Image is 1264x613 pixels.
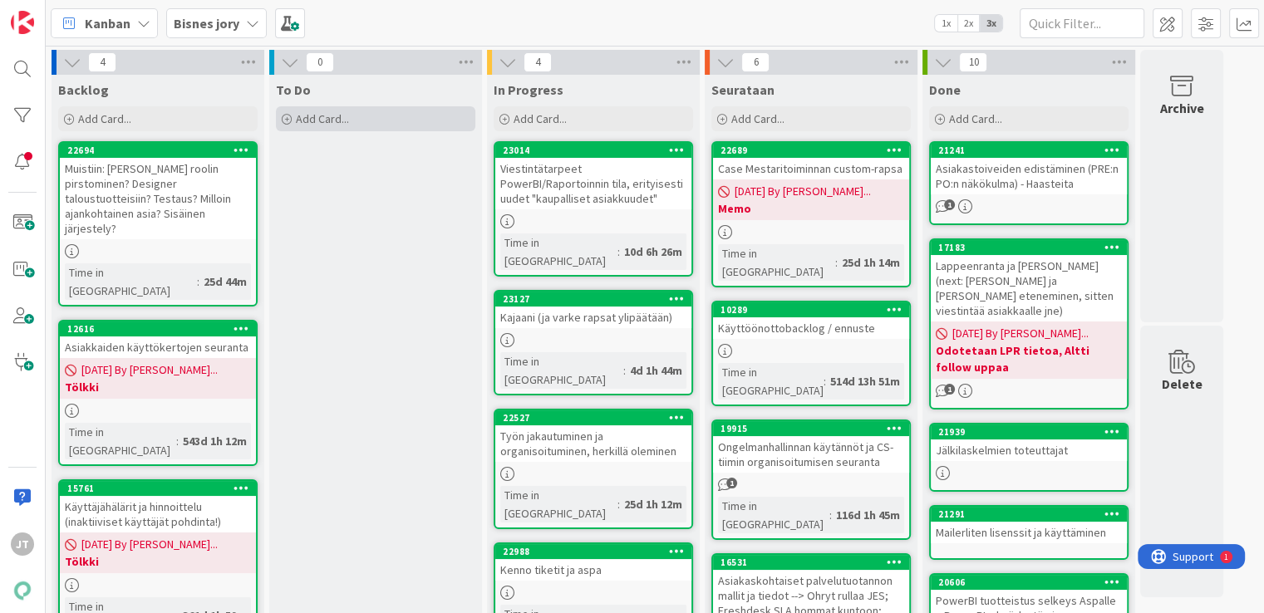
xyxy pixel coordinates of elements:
a: 21291Mailerliten lisenssit ja käyttäminen [929,505,1129,560]
span: 1 [944,384,955,395]
span: 4 [524,52,552,72]
div: 22694 [67,145,256,156]
span: : [829,506,832,524]
div: 22527 [495,410,691,425]
span: : [197,272,199,291]
span: Add Card... [731,111,784,126]
div: 23014Viestintätarpeet PowerBI/Raportoinnin tila, erityisesti uudet "kaupalliset asiakkuudet" [495,143,691,209]
div: 16531 [721,557,909,568]
div: 22694 [60,143,256,158]
div: 116d 1h 45m [832,506,904,524]
div: 12616 [67,323,256,335]
span: : [623,361,626,380]
span: 0 [306,52,334,72]
div: Time in [GEOGRAPHIC_DATA] [718,363,824,400]
div: 21291Mailerliten lisenssit ja käyttäminen [931,507,1127,543]
div: 17183Lappeenranta ja [PERSON_NAME] (next: [PERSON_NAME] ja [PERSON_NAME] eteneminen, sitten viest... [931,240,1127,321]
div: 17183 [931,240,1127,255]
div: 10289 [713,302,909,317]
div: Ongelmanhallinnan käytännöt ja CS-tiimin organisoitumisen seuranta [713,436,909,473]
div: 19915Ongelmanhallinnan käytännöt ja CS-tiimin organisoitumisen seuranta [713,421,909,473]
span: : [824,372,826,390]
div: Kajaani (ja varke rapsat ylipäätään) [495,306,691,328]
b: Odotetaan LPR tietoa, Altti follow uppaa [936,342,1122,375]
b: Memo [718,200,904,217]
div: Lappeenranta ja [PERSON_NAME] (next: [PERSON_NAME] ja [PERSON_NAME] eteneminen, sitten viestintää... [931,255,1127,321]
div: 21939Jälkilaskelmien toteuttajat [931,424,1127,461]
div: 10d 6h 26m [620,243,686,261]
div: Time in [GEOGRAPHIC_DATA] [500,486,617,522]
div: 19915 [721,423,909,434]
span: Seurataan [711,81,775,98]
span: : [176,432,179,450]
div: 23127Kajaani (ja varke rapsat ylipäätään) [495,292,691,328]
a: 22689Case Mestaritoiminnan custom-rapsa[DATE] By [PERSON_NAME]...MemoTime in [GEOGRAPHIC_DATA]:25... [711,141,911,287]
div: 12616 [60,321,256,336]
div: Case Mestaritoiminnan custom-rapsa [713,158,909,179]
a: 22527Työn jakautuminen ja organisoituminen, herkillä oleminenTime in [GEOGRAPHIC_DATA]:25d 1h 12m [494,409,693,529]
div: 17183 [938,242,1127,253]
span: [DATE] By [PERSON_NAME]... [81,361,218,379]
span: Done [929,81,961,98]
div: 23014 [495,143,691,158]
div: 22527Työn jakautuminen ja organisoituminen, herkillä oleminen [495,410,691,462]
a: 10289Käyttöönottobacklog / ennusteTime in [GEOGRAPHIC_DATA]:514d 13h 51m [711,301,911,406]
div: 10289 [721,304,909,316]
span: 10 [959,52,987,72]
b: Bisnes jory [174,15,239,32]
div: Viestintätarpeet PowerBI/Raportoinnin tila, erityisesti uudet "kaupalliset asiakkuudet" [495,158,691,209]
div: 21939 [931,424,1127,439]
span: Backlog [58,81,109,98]
div: Kenno tiketit ja aspa [495,559,691,581]
span: Kanban [85,13,130,33]
div: 21291 [931,507,1127,522]
div: Archive [1160,98,1204,118]
div: 23014 [503,145,691,156]
span: 1 [944,199,955,210]
div: 15761 [60,481,256,496]
div: 20606 [931,575,1127,590]
div: 22527 [503,412,691,424]
div: Asiakkaiden käyttökertojen seuranta [60,336,256,358]
span: : [835,253,838,272]
span: Add Card... [78,111,131,126]
div: 10289Käyttöönottobacklog / ennuste [713,302,909,339]
img: avatar [11,579,34,602]
span: : [617,243,620,261]
div: 16531 [713,555,909,570]
div: 21241Asiakastoiveiden edistäminen (PRE:n PO:n näkökulma) - Haasteita [931,143,1127,194]
a: 12616Asiakkaiden käyttökertojen seuranta[DATE] By [PERSON_NAME]...TölkkiTime in [GEOGRAPHIC_DATA]... [58,320,258,466]
b: Tölkki [65,553,251,570]
span: 4 [88,52,116,72]
span: Add Card... [514,111,567,126]
span: 1 [726,478,737,488]
div: 12616Asiakkaiden käyttökertojen seuranta [60,321,256,358]
div: JT [11,532,34,556]
div: Työn jakautuminen ja organisoituminen, herkillä oleminen [495,425,691,462]
div: Delete [1162,374,1203,394]
div: Time in [GEOGRAPHIC_DATA] [65,263,197,300]
a: 23127Kajaani (ja varke rapsat ylipäätään)Time in [GEOGRAPHIC_DATA]:4d 1h 44m [494,290,693,395]
div: Time in [GEOGRAPHIC_DATA] [65,423,176,459]
div: 22988 [503,546,691,557]
div: Muistiin: [PERSON_NAME] roolin pirstominen? Designer taloustuotteisiin? Testaus? Milloin ajankoht... [60,158,256,239]
div: 22689 [713,143,909,158]
div: Asiakastoiveiden edistäminen (PRE:n PO:n näkökulma) - Haasteita [931,158,1127,194]
span: 1x [935,15,957,32]
span: 3x [980,15,1002,32]
img: Visit kanbanzone.com [11,11,34,34]
div: 21241 [931,143,1127,158]
span: To Do [276,81,311,98]
div: 21291 [938,508,1127,520]
div: Jälkilaskelmien toteuttajat [931,439,1127,461]
input: Quick Filter... [1020,8,1144,38]
div: 21241 [938,145,1127,156]
div: Mailerliten lisenssit ja käyttäminen [931,522,1127,543]
div: 22988 [495,544,691,559]
a: 17183Lappeenranta ja [PERSON_NAME] (next: [PERSON_NAME] ja [PERSON_NAME] eteneminen, sitten viest... [929,238,1129,409]
div: Käyttäjähälärit ja hinnoittelu (inaktiiviset käyttäjät pohdinta!) [60,496,256,532]
span: Add Card... [296,111,349,126]
span: [DATE] By [PERSON_NAME]... [952,325,1089,342]
div: 22689 [721,145,909,156]
div: Käyttöönottobacklog / ennuste [713,317,909,339]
